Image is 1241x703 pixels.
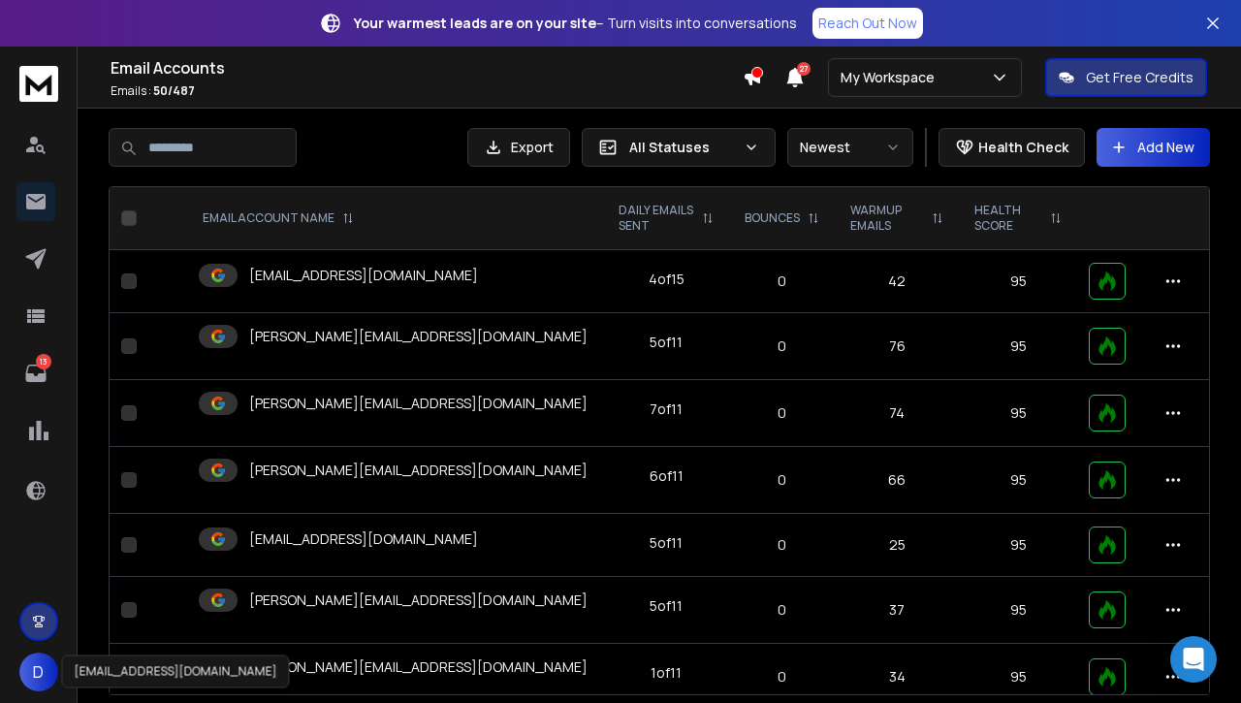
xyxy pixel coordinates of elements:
[939,128,1085,167] button: Health Check
[835,577,959,644] td: 37
[649,270,684,289] div: 4 of 15
[354,14,596,32] strong: Your warmest leads are on your site
[959,577,1077,644] td: 95
[354,14,797,33] p: – Turn visits into conversations
[974,203,1042,234] p: HEALTH SCORE
[650,333,683,352] div: 5 of 11
[650,399,683,419] div: 7 of 11
[787,128,913,167] button: Newest
[741,600,823,620] p: 0
[959,380,1077,447] td: 95
[111,56,743,80] h1: Email Accounts
[959,250,1077,313] td: 95
[249,266,478,285] p: [EMAIL_ADDRESS][DOMAIN_NAME]
[111,83,743,99] p: Emails :
[1086,68,1193,87] p: Get Free Credits
[741,667,823,687] p: 0
[841,68,942,87] p: My Workspace
[651,663,682,683] div: 1 of 11
[249,657,588,677] p: [PERSON_NAME][EMAIL_ADDRESS][DOMAIN_NAME]
[835,250,959,313] td: 42
[850,203,924,234] p: WARMUP EMAILS
[1097,128,1210,167] button: Add New
[1170,636,1217,683] div: Open Intercom Messenger
[153,82,195,99] span: 50 / 487
[978,138,1068,157] p: Health Check
[619,203,694,234] p: DAILY EMAILS SENT
[835,380,959,447] td: 74
[19,653,58,691] button: D
[959,313,1077,380] td: 95
[745,210,800,226] p: BOUNCES
[467,128,570,167] button: Export
[797,62,811,76] span: 27
[629,138,736,157] p: All Statuses
[812,8,923,39] a: Reach Out Now
[959,447,1077,514] td: 95
[835,313,959,380] td: 76
[249,591,588,610] p: [PERSON_NAME][EMAIL_ADDRESS][DOMAIN_NAME]
[249,529,478,549] p: [EMAIL_ADDRESS][DOMAIN_NAME]
[249,461,588,480] p: [PERSON_NAME][EMAIL_ADDRESS][DOMAIN_NAME]
[741,470,823,490] p: 0
[650,533,683,553] div: 5 of 11
[249,394,588,413] p: [PERSON_NAME][EMAIL_ADDRESS][DOMAIN_NAME]
[741,336,823,356] p: 0
[818,14,917,33] p: Reach Out Now
[959,514,1077,577] td: 95
[19,66,58,102] img: logo
[62,655,290,688] div: [EMAIL_ADDRESS][DOMAIN_NAME]
[741,272,823,291] p: 0
[203,210,354,226] div: EMAIL ACCOUNT NAME
[650,466,684,486] div: 6 of 11
[16,354,55,393] a: 13
[741,403,823,423] p: 0
[36,354,51,369] p: 13
[650,596,683,616] div: 5 of 11
[249,327,588,346] p: [PERSON_NAME][EMAIL_ADDRESS][DOMAIN_NAME]
[741,535,823,555] p: 0
[835,514,959,577] td: 25
[835,447,959,514] td: 66
[1045,58,1207,97] button: Get Free Credits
